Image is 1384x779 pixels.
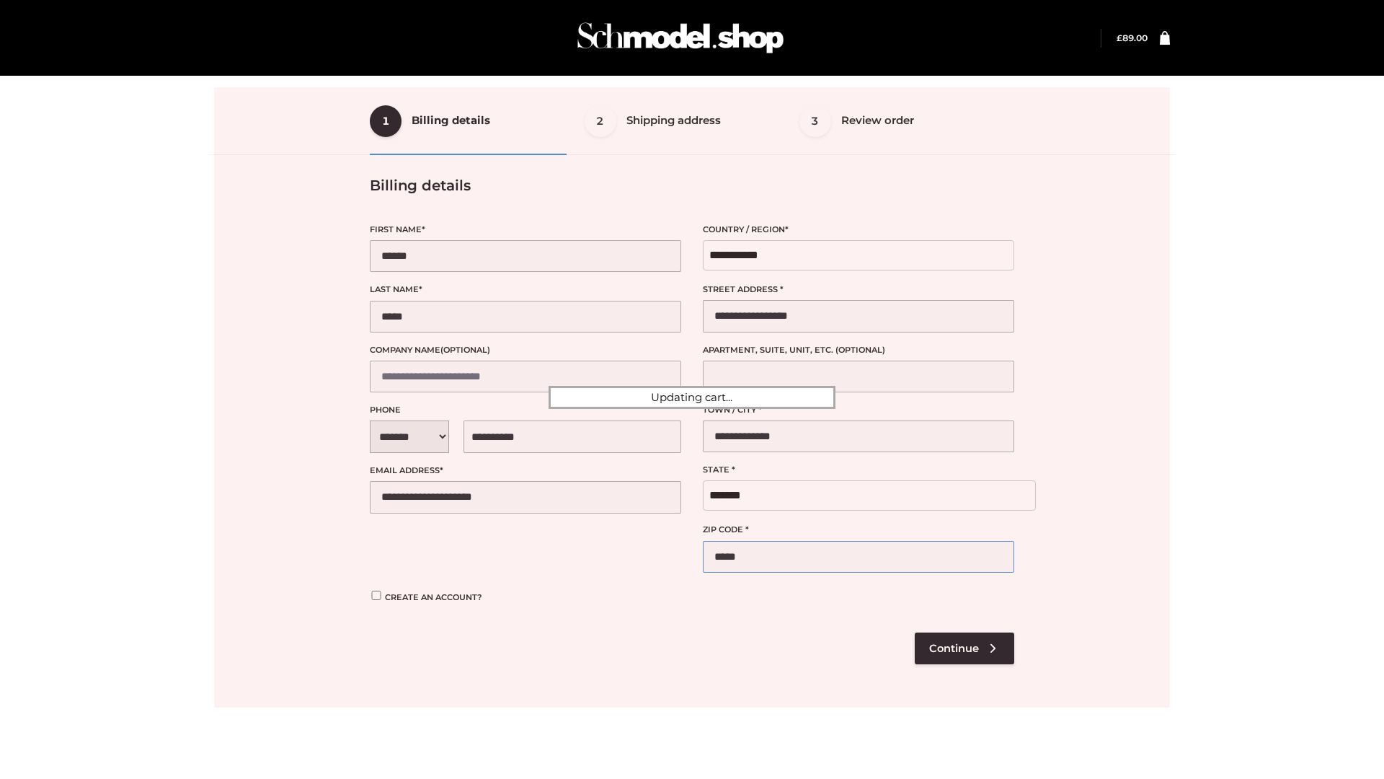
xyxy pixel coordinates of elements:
bdi: 89.00 [1117,32,1148,43]
img: Schmodel Admin 964 [572,9,789,66]
span: £ [1117,32,1122,43]
div: Updating cart... [549,386,835,409]
a: £89.00 [1117,32,1148,43]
